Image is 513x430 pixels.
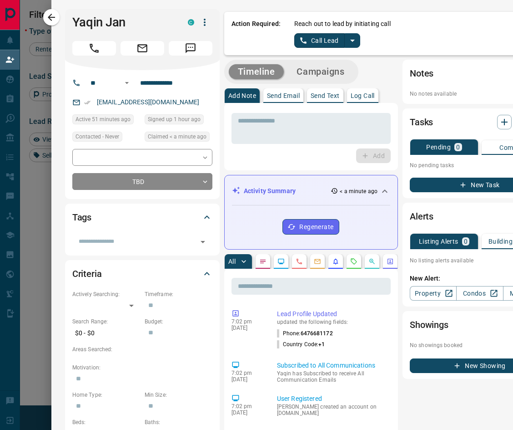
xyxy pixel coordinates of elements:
[314,258,321,265] svg: Emails
[419,238,458,245] p: Listing Alerts
[148,115,201,124] span: Signed up 1 hour ago
[277,258,285,265] svg: Lead Browsing Activity
[145,391,212,399] p: Min Size:
[231,325,263,331] p: [DATE]
[188,19,194,26] div: condos.ca
[231,376,263,383] p: [DATE]
[267,92,300,99] p: Send Email
[231,403,263,410] p: 7:02 pm
[410,286,457,301] a: Property
[148,132,206,141] span: Claimed < a minute ago
[72,173,212,190] div: TBD
[72,114,140,127] div: Sun Oct 12 2025
[294,33,345,48] button: Call Lead
[72,326,140,341] p: $0 - $0
[196,235,209,248] button: Open
[72,41,116,56] span: Call
[287,64,353,79] button: Campaigns
[75,132,119,141] span: Contacted - Never
[311,92,340,99] p: Send Text
[426,144,451,150] p: Pending
[277,404,387,416] p: [PERSON_NAME] created an account on [DOMAIN_NAME]
[277,370,387,383] p: Yaqin has Subscribed to receive All Communication Emails
[351,92,375,99] p: Log Call
[145,114,212,127] div: Sun Oct 12 2025
[244,186,296,196] p: Activity Summary
[410,115,433,129] h2: Tasks
[387,258,394,265] svg: Agent Actions
[75,115,131,124] span: Active 51 minutes ago
[145,317,212,326] p: Budget:
[368,258,376,265] svg: Opportunities
[72,317,140,326] p: Search Range:
[277,319,387,325] p: updated the following fields:
[121,77,132,88] button: Open
[231,318,263,325] p: 7:02 pm
[277,309,387,319] p: Lead Profile Updated
[277,394,387,404] p: User Registered
[259,258,267,265] svg: Notes
[228,92,256,99] p: Add Note
[410,66,433,81] h2: Notes
[228,258,236,265] p: All
[464,238,468,245] p: 0
[72,206,212,228] div: Tags
[145,290,212,298] p: Timeframe:
[456,144,460,150] p: 0
[410,317,448,332] h2: Showings
[456,286,503,301] a: Condos
[72,210,91,225] h2: Tags
[277,340,325,348] p: Country Code :
[72,266,102,281] h2: Criteria
[84,99,91,106] svg: Email Verified
[340,187,377,195] p: < a minute ago
[97,98,200,106] a: [EMAIL_ADDRESS][DOMAIN_NAME]
[332,258,339,265] svg: Listing Alerts
[277,361,387,370] p: Subscribed to All Communications
[350,258,357,265] svg: Requests
[318,341,325,348] span: +1
[410,209,433,224] h2: Alerts
[282,219,339,235] button: Regenerate
[72,391,140,399] p: Home Type:
[294,19,391,29] p: Reach out to lead by initiating call
[229,64,284,79] button: Timeline
[231,410,263,416] p: [DATE]
[301,330,333,337] span: 6476681172
[145,418,212,426] p: Baths:
[72,15,174,30] h1: Yaqin Jan
[72,263,212,285] div: Criteria
[72,363,212,372] p: Motivation:
[231,370,263,376] p: 7:02 pm
[121,41,164,56] span: Email
[145,132,212,144] div: Sun Oct 12 2025
[72,418,140,426] p: Beds:
[72,290,140,298] p: Actively Searching:
[294,33,360,48] div: split button
[277,329,333,338] p: Phone :
[72,345,212,353] p: Areas Searched:
[232,183,390,200] div: Activity Summary< a minute ago
[231,19,281,48] p: Action Required:
[169,41,212,56] span: Message
[296,258,303,265] svg: Calls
